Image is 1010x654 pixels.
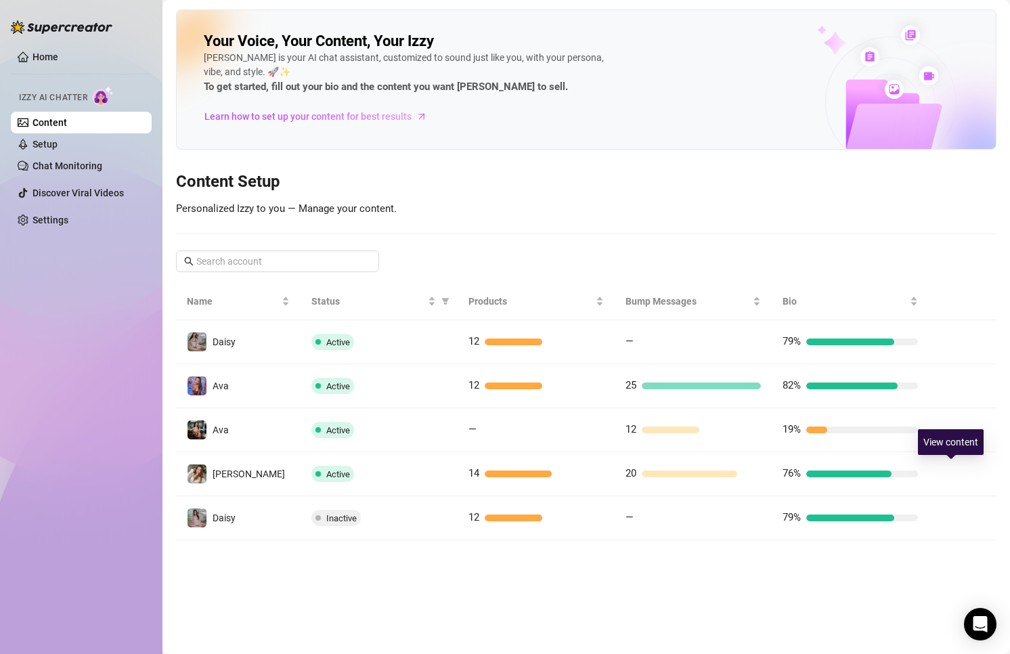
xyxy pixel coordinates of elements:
[32,188,124,198] a: Discover Viral Videos
[204,106,437,127] a: Learn how to set up your content for best results
[625,335,634,347] span: —
[176,283,301,320] th: Name
[458,283,615,320] th: Products
[32,215,68,225] a: Settings
[625,467,636,479] span: 20
[415,110,429,123] span: arrow-right
[176,202,397,215] span: Personalized Izzy to you — Manage your content.
[772,283,929,320] th: Bio
[204,32,434,51] h2: Your Voice, Your Content, Your Izzy
[783,379,801,391] span: 82%
[32,51,58,62] a: Home
[204,51,610,95] div: [PERSON_NAME] is your AI chat assistant, customized to sound just like you, with your persona, vi...
[188,464,206,483] img: Paige
[93,86,114,106] img: AI Chatter
[32,117,67,128] a: Content
[615,283,772,320] th: Bump Messages
[625,423,636,435] span: 12
[326,381,350,391] span: Active
[32,139,58,150] a: Setup
[625,294,750,309] span: Bump Messages
[783,335,801,347] span: 79%
[187,294,279,309] span: Name
[176,171,996,193] h3: Content Setup
[918,429,984,455] div: View content
[204,81,568,93] strong: To get started, fill out your bio and the content you want [PERSON_NAME] to sell.
[32,160,102,171] a: Chat Monitoring
[783,467,801,479] span: 76%
[188,508,206,527] img: Daisy
[204,109,412,124] span: Learn how to set up your content for best results
[213,424,229,435] span: Ava
[326,513,357,523] span: Inactive
[326,469,350,479] span: Active
[188,420,206,439] img: Ava
[783,511,801,523] span: 79%
[468,379,479,391] span: 12
[213,336,236,347] span: Daisy
[213,468,285,479] span: [PERSON_NAME]
[196,254,360,269] input: Search account
[468,294,593,309] span: Products
[441,297,449,305] span: filter
[468,335,479,347] span: 12
[783,294,907,309] span: Bio
[786,11,996,149] img: ai-chatter-content-library-cLFOSyPT.png
[188,332,206,351] img: Daisy
[213,380,229,391] span: Ava
[19,91,87,104] span: Izzy AI Chatter
[625,379,636,391] span: 25
[439,291,452,311] span: filter
[468,467,479,479] span: 14
[468,511,479,523] span: 12
[326,425,350,435] span: Active
[311,294,425,309] span: Status
[468,423,477,435] span: —
[326,337,350,347] span: Active
[964,608,996,640] div: Open Intercom Messenger
[184,257,194,266] span: search
[625,511,634,523] span: —
[213,513,236,523] span: Daisy
[11,20,112,34] img: logo-BBDzfeDw.svg
[783,423,801,435] span: 19%
[301,283,458,320] th: Status
[188,376,206,395] img: Ava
